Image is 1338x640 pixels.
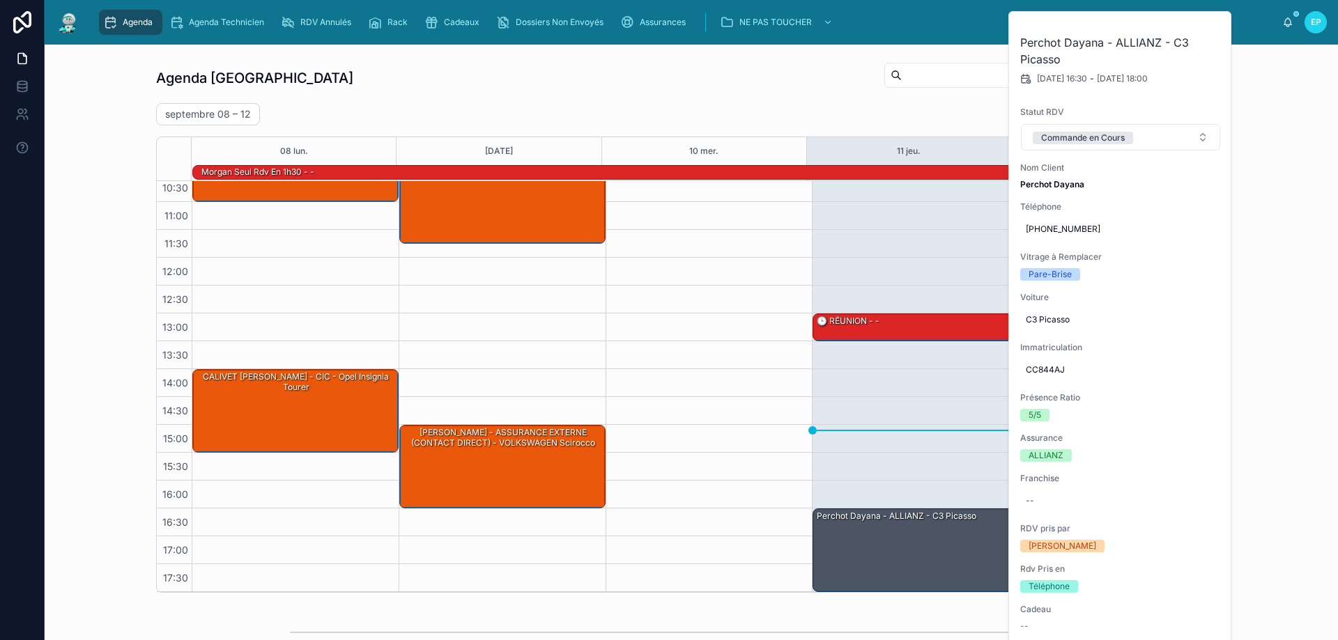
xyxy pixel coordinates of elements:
[123,17,153,28] span: Agenda
[897,137,921,165] button: 11 jeu.
[1029,409,1041,421] div: 5/5
[159,182,192,194] span: 10:30
[813,314,1018,341] div: 🕒 RÉUNION - -
[1026,314,1215,325] span: C3 Picasso
[161,210,192,221] span: 11:00
[444,17,479,28] span: Cadeaux
[160,432,192,444] span: 15:00
[165,10,274,35] a: Agenda Technicien
[815,510,978,522] div: Perchot Dayana - ALLIANZ - C3 Picasso
[1020,179,1084,189] strong: Perchot Dayana
[159,488,192,500] span: 16:00
[739,17,812,28] span: NE PAS TOUCHER
[200,166,316,178] div: Morgan seul rdv en 1h30 - -
[159,516,192,528] span: 16:30
[159,321,192,333] span: 13:00
[1026,495,1034,506] div: --
[280,137,308,165] button: 08 lun.
[402,426,604,449] div: [PERSON_NAME] - ASSURANCE EXTERNE (CONTACT DIRECT) - VOLKSWAGEN Scirocco
[159,377,192,389] span: 14:00
[815,315,881,327] div: 🕒 RÉUNION - -
[195,370,397,393] div: CALIVET [PERSON_NAME] - CIC - opel insignia tourer
[1041,132,1125,144] div: Commande en Cours
[387,17,408,28] span: Rack
[277,10,361,35] a: RDV Annulés
[159,405,192,416] span: 14:30
[1021,124,1220,150] button: Select Button
[640,17,686,28] span: Assurances
[156,68,353,88] h1: Agenda [GEOGRAPHIC_DATA]
[159,349,192,361] span: 13:30
[56,11,81,33] img: App logo
[1020,34,1221,68] h2: Perchot Dayana - ALLIANZ - C3 Picasso
[420,10,489,35] a: Cadeaux
[193,370,398,452] div: CALIVET [PERSON_NAME] - CIC - opel insignia tourer
[1020,523,1221,534] span: RDV pris par
[160,572,192,584] span: 17:30
[1020,604,1221,615] span: Cadeau
[1020,162,1221,173] span: Nom Client
[1029,268,1072,281] div: Pare-Brise
[400,426,605,508] div: [PERSON_NAME] - ASSURANCE EXTERNE (CONTACT DIRECT) - VOLKSWAGEN Scirocco
[492,10,613,35] a: Dossiers Non Envoyés
[160,544,192,556] span: 17:00
[1026,364,1215,375] span: CC844AJ
[1020,563,1221,575] span: Rdv Pris en
[200,165,316,179] div: Morgan seul rdv en 1h30 - -
[300,17,351,28] span: RDV Annulés
[159,293,192,305] span: 12:30
[161,237,192,249] span: 11:30
[1097,73,1148,84] span: [DATE] 18:00
[716,10,840,35] a: NE PAS TOUCHER
[1020,201,1221,212] span: Téléphone
[1029,540,1096,552] div: [PERSON_NAME]
[1029,580,1070,593] div: Téléphone
[1026,224,1215,235] span: [PHONE_NUMBER]
[364,10,417,35] a: Rack
[1037,73,1087,84] span: [DATE] 16:30
[92,7,1282,38] div: scrollable content
[1020,251,1221,263] span: Vitrage à Remplacer
[1020,473,1221,484] span: Franchise
[1311,17,1321,28] span: EP
[1029,449,1063,462] div: ALLIANZ
[160,460,192,472] span: 15:30
[616,10,695,35] a: Assurances
[1020,392,1221,403] span: Présence Ratio
[159,265,192,277] span: 12:00
[1020,107,1221,118] span: Statut RDV
[1020,342,1221,353] span: Immatriculation
[485,137,513,165] button: [DATE]
[400,147,605,243] div: MECHE Axel - MAAF - Ford focus mk1
[99,10,162,35] a: Agenda
[689,137,718,165] button: 10 mer.
[516,17,603,28] span: Dossiers Non Envoyés
[1020,432,1221,444] span: Assurance
[1090,73,1094,84] span: -
[813,509,1018,591] div: Perchot Dayana - ALLIANZ - C3 Picasso
[1020,292,1221,303] span: Voiture
[1020,621,1029,632] span: --
[189,17,264,28] span: Agenda Technicien
[165,107,251,121] h2: septembre 08 – 12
